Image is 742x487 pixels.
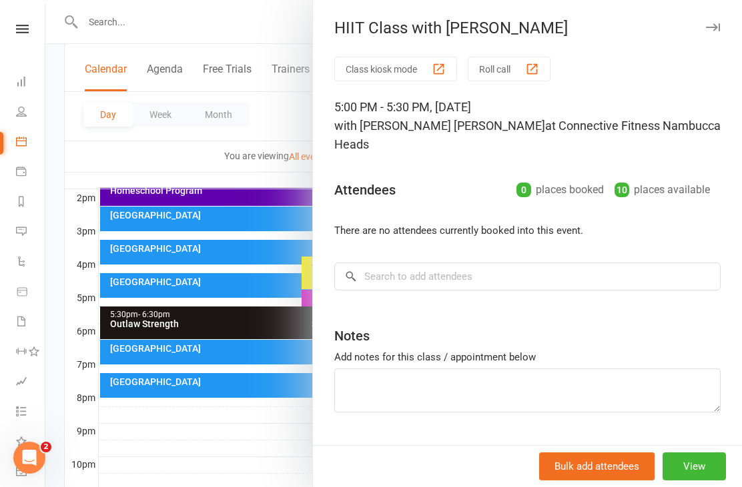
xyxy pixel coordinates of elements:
div: Notes [334,326,370,345]
a: Assessments [16,368,46,398]
div: Attendees [334,181,396,199]
span: with [PERSON_NAME] [PERSON_NAME] [334,119,545,133]
div: places available [615,181,710,199]
button: Class kiosk mode [334,57,457,81]
button: Roll call [468,57,550,81]
div: HIIT Class with [PERSON_NAME] [313,19,742,37]
div: 5:00 PM - 5:30 PM, [DATE] [334,98,721,154]
div: Add notes for this class / appointment below [334,349,721,365]
div: 10 [615,183,629,197]
span: 2 [41,442,51,452]
iframe: Intercom live chat [13,442,45,474]
div: 0 [516,183,531,197]
button: View [663,452,726,480]
li: There are no attendees currently booked into this event. [334,223,721,239]
a: Dashboard [16,68,46,98]
input: Search to add attendees [334,262,721,290]
a: Payments [16,158,46,188]
a: Reports [16,188,46,218]
a: Calendar [16,128,46,158]
button: Bulk add attendees [539,452,655,480]
a: What's New [16,428,46,458]
a: Product Sales [16,278,46,308]
div: places booked [516,181,604,199]
a: People [16,98,46,128]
